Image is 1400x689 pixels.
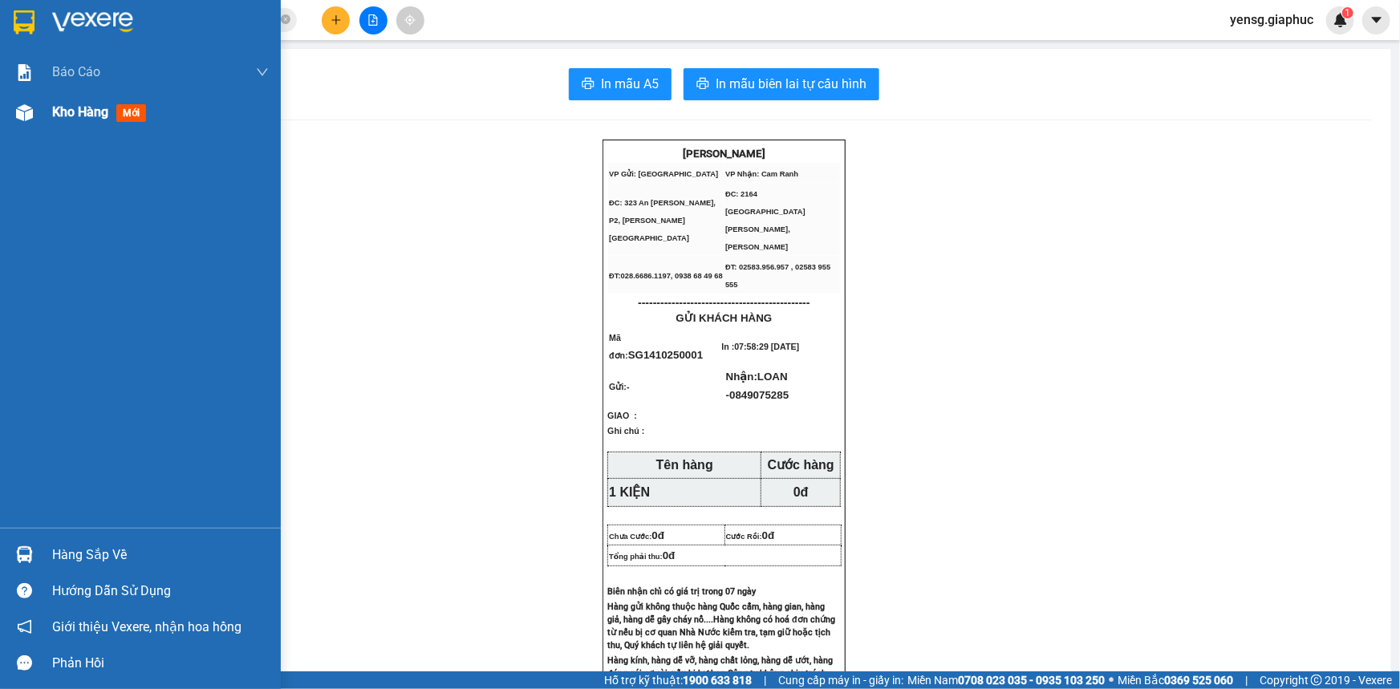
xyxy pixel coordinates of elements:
span: Kho hàng [52,104,108,120]
span: close-circle [281,14,290,24]
strong: 0708 023 035 - 0935 103 250 [958,674,1105,687]
span: close-circle [281,13,290,28]
span: ĐT:028.6686.1197, 0938 68 49 68 [609,272,723,280]
span: ---------------------------------------------- [638,296,810,309]
img: logo-vxr [14,10,34,34]
span: Biên nhận chỉ có giá trị trong 07 ngày [607,586,756,597]
span: Cung cấp máy in - giấy in: [778,671,903,689]
span: 0849075285 [729,389,789,401]
span: 0đ [793,485,809,499]
span: - [627,382,630,391]
span: caret-down [1370,13,1384,27]
button: file-add [359,6,388,34]
span: ĐC: 323 An [PERSON_NAME], P2, [PERSON_NAME][GEOGRAPHIC_DATA] [609,199,716,242]
img: icon-new-feature [1333,13,1348,27]
span: 1 KIỆN [609,485,650,499]
span: question-circle [17,583,32,598]
button: caret-down [1362,6,1390,34]
div: Hàng sắp về [52,543,269,567]
span: : [625,351,703,360]
span: Mã đơn [609,333,625,360]
span: In mẫu A5 [601,74,659,94]
span: SG1410250001 [628,349,703,361]
strong: Cước hàng [768,458,834,472]
span: LOAN - [726,371,789,401]
span: file-add [367,14,379,26]
span: plus [331,14,342,26]
span: notification [17,619,32,634]
img: warehouse-icon [16,546,33,563]
span: down [256,66,269,79]
span: GIAO : [607,411,660,420]
strong: 0369 525 060 [1164,674,1233,687]
strong: Tên hàng [656,458,713,472]
span: ⚪️ [1109,677,1114,683]
span: printer [696,77,709,92]
span: Hỗ trợ kỹ thuật: [604,671,752,689]
span: yensg.giaphuc [1217,10,1326,30]
button: printerIn mẫu biên lai tự cấu hình [684,68,879,100]
span: 0đ [663,549,676,561]
span: Chưa Cước: [609,533,664,541]
strong: [PERSON_NAME] [683,148,765,160]
span: Cước Rồi: [726,533,775,541]
span: aim [404,14,416,26]
span: Nhận: [726,371,789,401]
span: printer [582,77,594,92]
span: 07:58:29 [DATE] [734,342,799,351]
span: Hàng gửi không thuộc hàng Quốc cấm, hàng gian, hàng giả, hàng dễ gây cháy nổ....Hàng không có hoá... [607,602,835,650]
div: Phản hồi [52,651,269,675]
span: Báo cáo [52,62,100,82]
span: mới [116,104,146,122]
span: Gửi: [609,382,629,391]
img: warehouse-icon [16,104,33,121]
span: Giới thiệu Vexere, nhận hoa hồng [52,617,241,637]
span: Ghi chú : [607,426,644,436]
button: printerIn mẫu A5 [569,68,672,100]
span: In mẫu biên lai tự cấu hình [716,74,866,94]
span: Miền Bắc [1118,671,1233,689]
sup: 1 [1342,7,1353,18]
span: ĐT: 02583.956.957 , 02583 955 555 [725,263,830,289]
span: 0đ [652,529,665,541]
span: 1 [1345,7,1350,18]
span: VP Nhận: Cam Ranh [725,170,798,178]
span: Tổng phải thu: [609,553,675,561]
span: copyright [1311,675,1322,686]
div: Hướng dẫn sử dụng [52,579,269,603]
span: In : [721,342,799,351]
img: solution-icon [16,64,33,81]
span: | [764,671,766,689]
span: GỬI KHÁCH HÀNG [676,312,773,324]
span: VP Gửi: [GEOGRAPHIC_DATA] [609,170,718,178]
button: aim [396,6,424,34]
strong: 1900 633 818 [683,674,752,687]
span: 0đ [762,529,775,541]
span: ĐC: 2164 [GEOGRAPHIC_DATA][PERSON_NAME], [PERSON_NAME] [725,190,806,251]
span: Miền Nam [907,671,1105,689]
button: plus [322,6,350,34]
span: | [1245,671,1248,689]
span: message [17,655,32,671]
